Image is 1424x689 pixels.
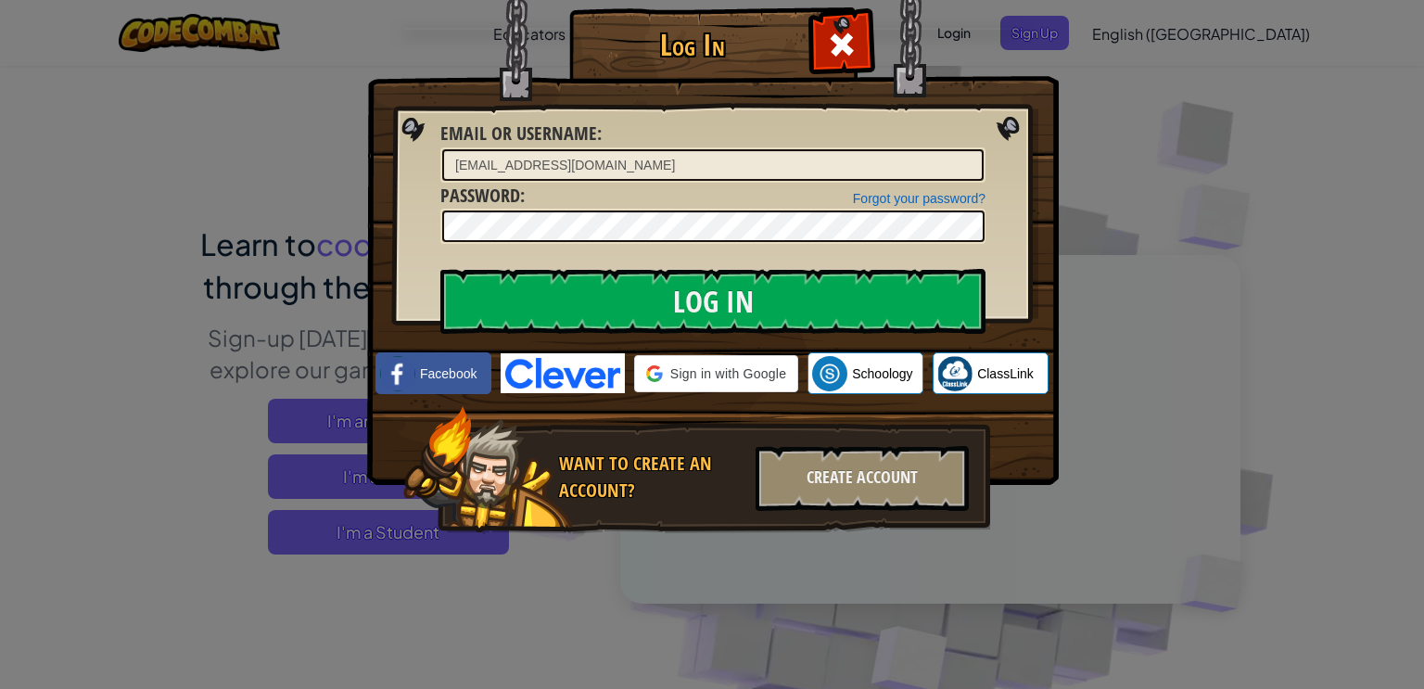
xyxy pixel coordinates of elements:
[853,191,985,206] a: Forgot your password?
[670,364,786,383] span: Sign in with Google
[440,183,520,208] span: Password
[852,364,912,383] span: Schoology
[634,355,798,392] div: Sign in with Google
[559,451,744,504] div: Want to create an account?
[420,364,477,383] span: Facebook
[440,121,597,146] span: Email or Username
[574,29,810,61] h1: Log In
[380,356,415,391] img: facebook_small.png
[812,356,847,391] img: schoology.png
[440,121,602,147] label: :
[440,269,985,334] input: Log In
[977,364,1034,383] span: ClassLink
[501,353,625,393] img: clever-logo-blue.png
[756,446,969,511] div: Create Account
[937,356,973,391] img: classlink-logo-small.png
[440,183,525,210] label: :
